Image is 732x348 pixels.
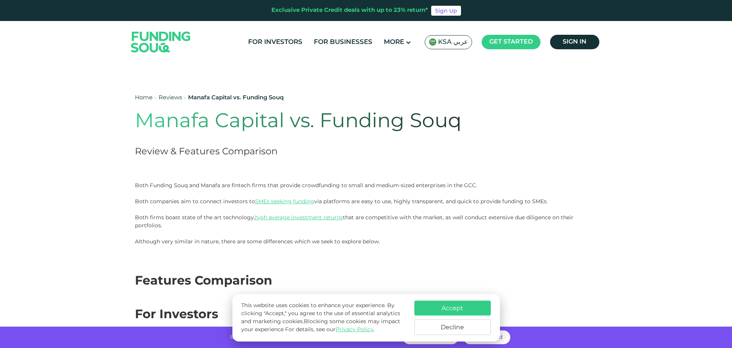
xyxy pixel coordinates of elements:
a: Sign in [550,35,599,49]
a: For Businesses [312,36,374,49]
a: high average investment returns [255,214,343,221]
p: This website uses cookies to enhance your experience. By clicking "Accept," you agree to the use ... [241,302,406,334]
div: For Investors [135,306,597,324]
span: Both companies aim to connect investors to via platforms are easy to use, highly transparent, and... [135,198,548,205]
a: Reviews [159,95,182,100]
span: KSA عربي [438,38,468,47]
span: For details, see our . [285,327,375,332]
span: Although very similar in nature, there are some differences which we seek to explore below. [135,238,380,245]
a: Privacy Policy [336,327,373,332]
a: Home [135,95,153,100]
h2: Review & Features Comparison [135,145,505,159]
img: Logo [123,23,198,61]
div: Manafa Capital vs. Funding Souq [188,94,284,102]
a: SMEs seeking funding [255,198,314,205]
div: Exclusive Private Credit deals with up to 23% return* [271,6,428,15]
img: SA Flag [429,38,437,46]
span: Both Funding Souq and Manafa are fintech firms that provide crowdfunding to small and medium-size... [135,182,477,189]
span: More [384,39,404,45]
span: Features Comparison [135,275,272,287]
a: Sign Up [431,6,461,16]
span: Invest with no hidden fees and get returns of up to [230,335,374,340]
span: Blocking some cookies may impact your experience [241,319,400,332]
span: Sign in [563,39,586,45]
h1: Manafa Capital vs. Funding Souq [135,110,505,134]
button: Accept [414,301,491,316]
button: Decline [414,319,491,335]
a: For Investors [246,36,304,49]
span: Both firms boast state of the art technology, that are competitive with the market, as well condu... [135,214,573,229]
span: Get started [489,39,533,45]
